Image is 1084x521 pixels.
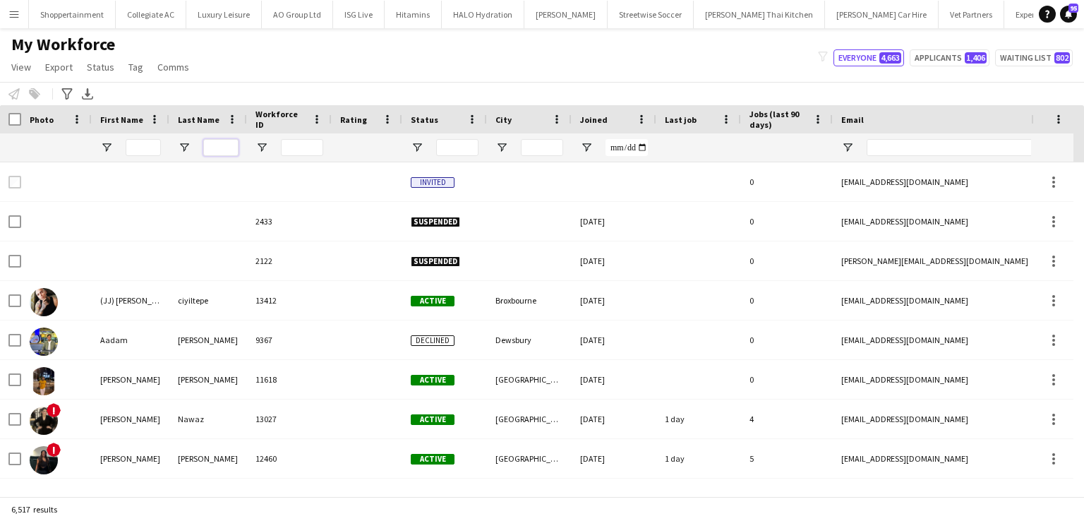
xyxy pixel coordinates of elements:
span: Jobs (last 90 days) [749,109,807,130]
div: Bathgate [487,479,572,517]
app-action-btn: Advanced filters [59,85,76,102]
button: Open Filter Menu [411,141,423,154]
span: Joined [580,114,608,125]
button: Open Filter Menu [100,141,113,154]
input: Last Name Filter Input [203,139,239,156]
div: 2433 [247,202,332,241]
div: Dewsbury [487,321,572,359]
span: ! [47,443,61,457]
app-action-btn: Export XLSX [79,85,96,102]
span: Active [411,375,454,385]
a: Status [81,58,120,76]
div: 9367 [247,321,332,359]
div: [DATE] [572,439,656,478]
span: Email [841,114,864,125]
div: [GEOGRAPHIC_DATA] [487,360,572,399]
div: 1 day [656,439,741,478]
input: Joined Filter Input [606,139,648,156]
button: Open Filter Menu [178,141,191,154]
div: 4 [741,400,833,438]
span: 4,663 [879,52,901,64]
div: 12460 [247,439,332,478]
button: Open Filter Menu [255,141,268,154]
div: 5 [741,439,833,478]
div: 2122 [247,241,332,280]
div: 1 day [656,400,741,438]
a: Tag [123,58,149,76]
span: Last Name [178,114,219,125]
input: First Name Filter Input [126,139,161,156]
button: Streetwise Soccer [608,1,694,28]
div: 0 [741,241,833,280]
button: Collegiate AC [116,1,186,28]
div: [DATE] [572,202,656,241]
div: [GEOGRAPHIC_DATA] [487,400,572,438]
div: 13027 [247,400,332,438]
span: 802 [1054,52,1070,64]
input: Workforce ID Filter Input [281,139,323,156]
button: Everyone4,663 [833,49,904,66]
span: Status [411,114,438,125]
div: Learmonth [169,479,247,517]
button: AO Group Ltd [262,1,333,28]
span: Workforce ID [255,109,306,130]
span: City [495,114,512,125]
img: aakash Charles [30,367,58,395]
button: Open Filter Menu [841,141,854,154]
img: (JJ) jeyhan ciyiltepe [30,288,58,316]
div: 0 [741,162,833,201]
div: 0 [741,202,833,241]
img: Aalia Nawaz [30,407,58,435]
div: [PERSON_NAME] [92,400,169,438]
span: Export [45,61,73,73]
div: [PERSON_NAME] [169,321,247,359]
button: Open Filter Menu [580,141,593,154]
span: Active [411,296,454,306]
div: Broxbourne [487,281,572,320]
a: Comms [152,58,195,76]
img: Aaliyah Braithwaite [30,446,58,474]
button: Open Filter Menu [495,141,508,154]
span: Tag [128,61,143,73]
span: Last job [665,114,697,125]
span: Suspended [411,256,460,267]
div: Nawaz [169,400,247,438]
a: View [6,58,37,76]
input: Row Selection is disabled for this row (unchecked) [8,176,21,188]
div: [DATE] [572,360,656,399]
div: 0 [741,281,833,320]
span: Status [87,61,114,73]
span: Active [411,454,454,465]
button: [PERSON_NAME] Car Hire [825,1,939,28]
span: Invited [411,177,454,188]
button: Hitamins [385,1,442,28]
div: Aadam [92,321,169,359]
span: My Workforce [11,34,115,55]
a: Export [40,58,78,76]
div: [GEOGRAPHIC_DATA] [487,439,572,478]
div: ciyiltepe [169,281,247,320]
div: 0 [741,321,833,359]
span: First Name [100,114,143,125]
div: [DATE] [572,400,656,438]
span: 1,406 [965,52,987,64]
button: Shoppertainment [29,1,116,28]
span: View [11,61,31,73]
button: Vet Partners [939,1,1004,28]
div: [PERSON_NAME] [169,360,247,399]
div: [DATE] [572,281,656,320]
div: 11618 [247,360,332,399]
div: [PERSON_NAME] [92,439,169,478]
span: Suspended [411,217,460,227]
div: 13412 [247,281,332,320]
div: 0 [741,479,833,517]
input: Status Filter Input [436,139,478,156]
div: [DATE] [572,321,656,359]
div: 0 [741,360,833,399]
div: [PERSON_NAME] [92,479,169,517]
div: [PERSON_NAME] [92,360,169,399]
div: [DATE] [572,479,656,517]
div: [DATE] [572,241,656,280]
button: Luxury Leisure [186,1,262,28]
span: Photo [30,114,54,125]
